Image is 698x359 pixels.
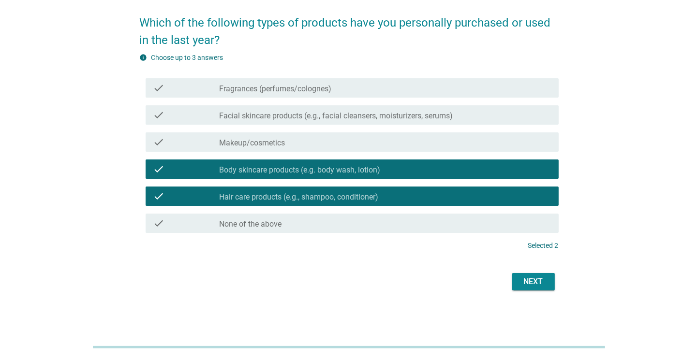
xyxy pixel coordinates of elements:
[520,276,547,287] div: Next
[220,111,453,121] label: Facial skincare products (e.g., facial cleansers, moisturizers, serums)
[512,273,555,290] button: Next
[140,4,559,49] h2: Which of the following types of products have you personally purchased or used in the last year?
[153,190,165,202] i: check
[220,219,282,229] label: None of the above
[220,138,285,148] label: Makeup/cosmetics
[151,54,223,61] label: Choose up to 3 answers
[153,163,165,175] i: check
[153,136,165,148] i: check
[140,54,148,61] i: info
[153,217,165,229] i: check
[153,109,165,121] i: check
[528,241,559,251] p: Selected 2
[220,165,381,175] label: Body skincare products (e.g. body wash, lotion)
[220,192,379,202] label: Hair care products (e.g., shampoo, conditioner)
[153,82,165,94] i: check
[220,84,332,94] label: Fragrances (perfumes/colognes)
